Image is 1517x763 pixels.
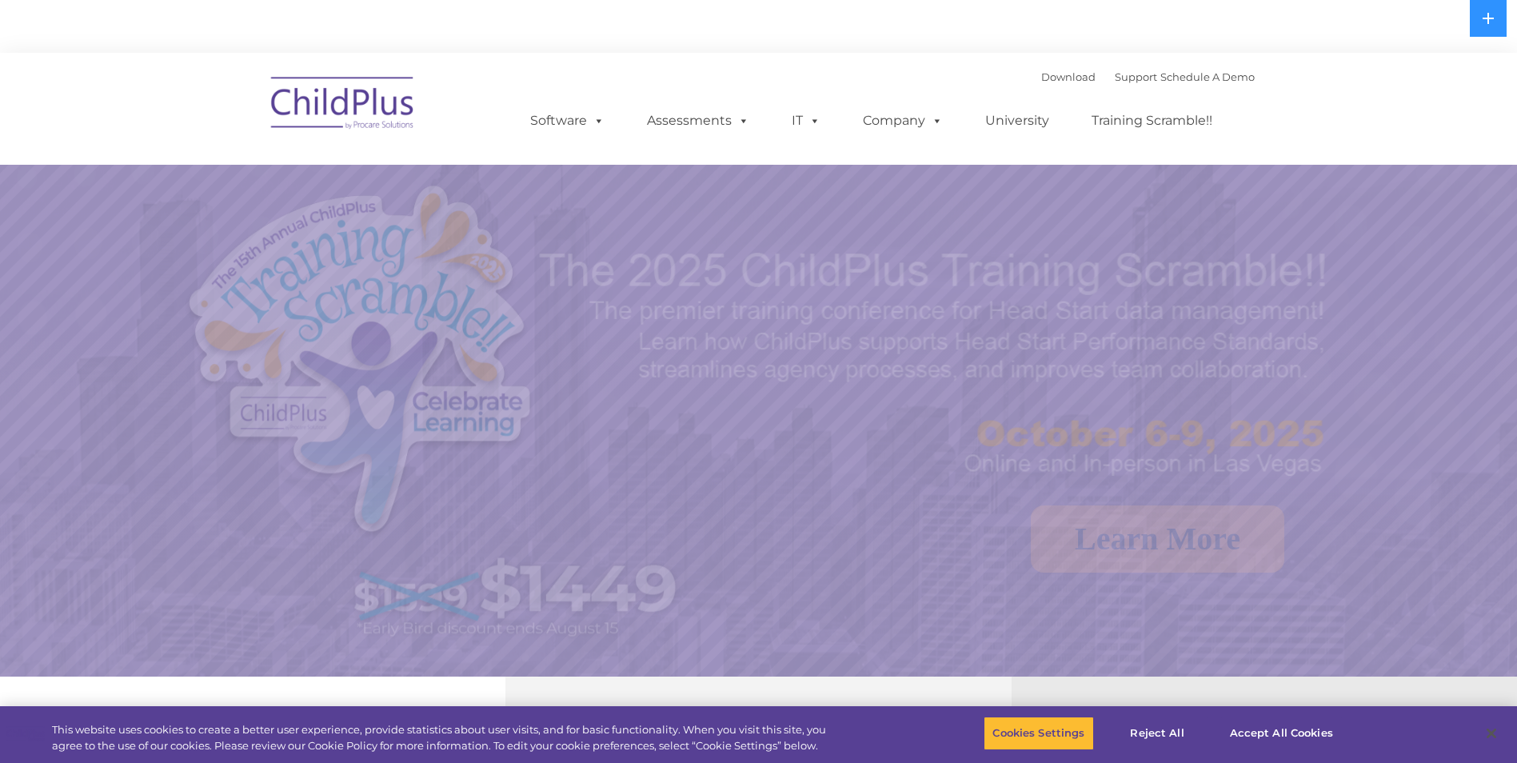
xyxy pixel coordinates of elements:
button: Accept All Cookies [1221,717,1342,750]
a: Support [1115,70,1157,83]
a: Learn More [1031,505,1284,573]
div: This website uses cookies to create a better user experience, provide statistics about user visit... [52,722,834,753]
button: Cookies Settings [984,717,1093,750]
a: Training Scramble!! [1076,105,1228,137]
button: Reject All [1108,717,1208,750]
img: ChildPlus by Procare Solutions [263,66,423,146]
a: University [969,105,1065,137]
font: | [1041,70,1255,83]
a: IT [776,105,836,137]
a: Assessments [631,105,765,137]
a: Software [514,105,621,137]
a: Download [1041,70,1096,83]
a: Schedule A Demo [1160,70,1255,83]
button: Close [1474,716,1509,751]
a: Company [847,105,959,137]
